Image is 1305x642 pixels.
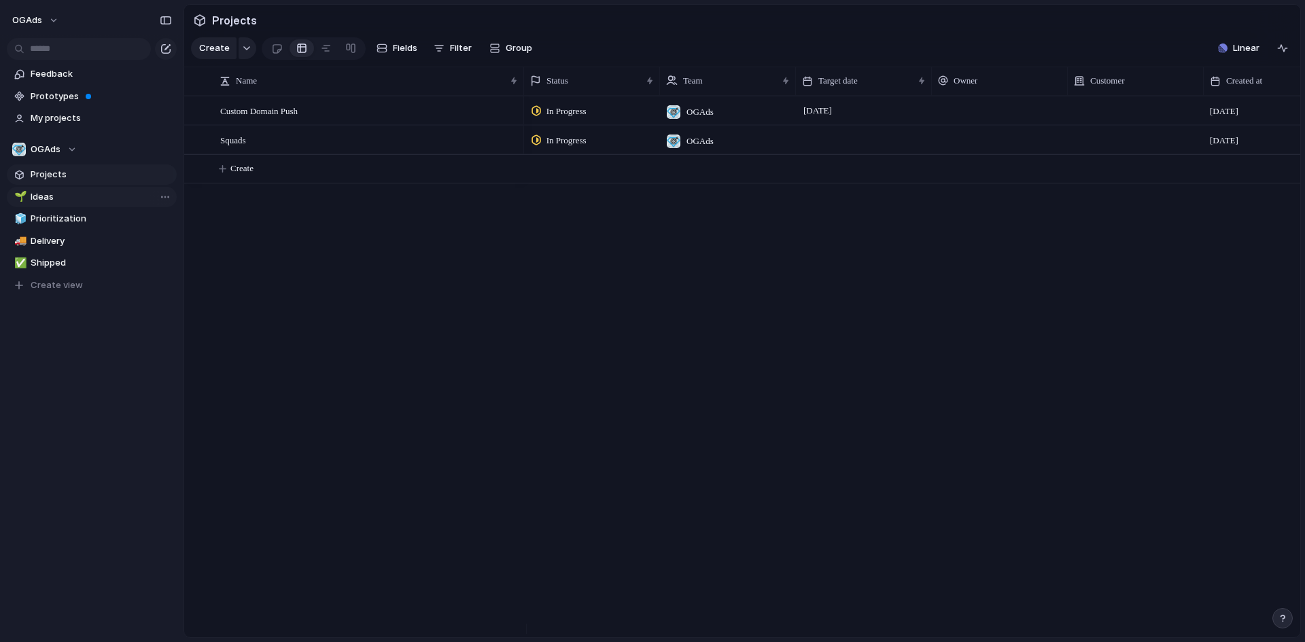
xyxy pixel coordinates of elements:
[12,212,26,226] button: 🧊
[686,105,714,119] span: OGAds
[12,14,42,27] span: OGAds
[1210,134,1238,147] span: [DATE]
[12,234,26,248] button: 🚚
[236,74,257,88] span: Name
[7,209,177,229] a: 🧊Prioritization
[450,41,472,55] span: Filter
[220,132,246,147] span: Squads
[686,135,714,148] span: OGAds
[546,105,587,118] span: In Progress
[506,41,532,55] span: Group
[7,64,177,84] a: Feedback
[31,256,172,270] span: Shipped
[818,74,858,88] span: Target date
[199,41,230,55] span: Create
[1233,41,1259,55] span: Linear
[31,111,172,125] span: My projects
[14,233,24,249] div: 🚚
[1210,105,1238,118] span: [DATE]
[7,139,177,160] button: OGAds
[683,74,703,88] span: Team
[209,8,260,33] span: Projects
[371,37,423,59] button: Fields
[31,234,172,248] span: Delivery
[220,103,298,118] span: Custom Domain Push
[800,103,835,119] span: [DATE]
[7,231,177,251] a: 🚚Delivery
[428,37,477,59] button: Filter
[31,90,172,103] span: Prototypes
[7,108,177,128] a: My projects
[12,190,26,204] button: 🌱
[14,255,24,271] div: ✅
[14,211,24,227] div: 🧊
[7,275,177,296] button: Create view
[1090,74,1125,88] span: Customer
[393,41,417,55] span: Fields
[31,67,172,81] span: Feedback
[31,190,172,204] span: Ideas
[7,164,177,185] a: Projects
[1213,38,1265,58] button: Linear
[31,279,83,292] span: Create view
[191,37,237,59] button: Create
[483,37,539,59] button: Group
[6,10,66,31] button: OGAds
[31,168,172,181] span: Projects
[12,256,26,270] button: ✅
[546,134,587,147] span: In Progress
[7,253,177,273] a: ✅Shipped
[230,162,254,175] span: Create
[546,74,568,88] span: Status
[954,74,977,88] span: Owner
[7,86,177,107] a: Prototypes
[1226,74,1262,88] span: Created at
[31,143,60,156] span: OGAds
[7,187,177,207] a: 🌱Ideas
[31,212,172,226] span: Prioritization
[14,189,24,204] div: 🌱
